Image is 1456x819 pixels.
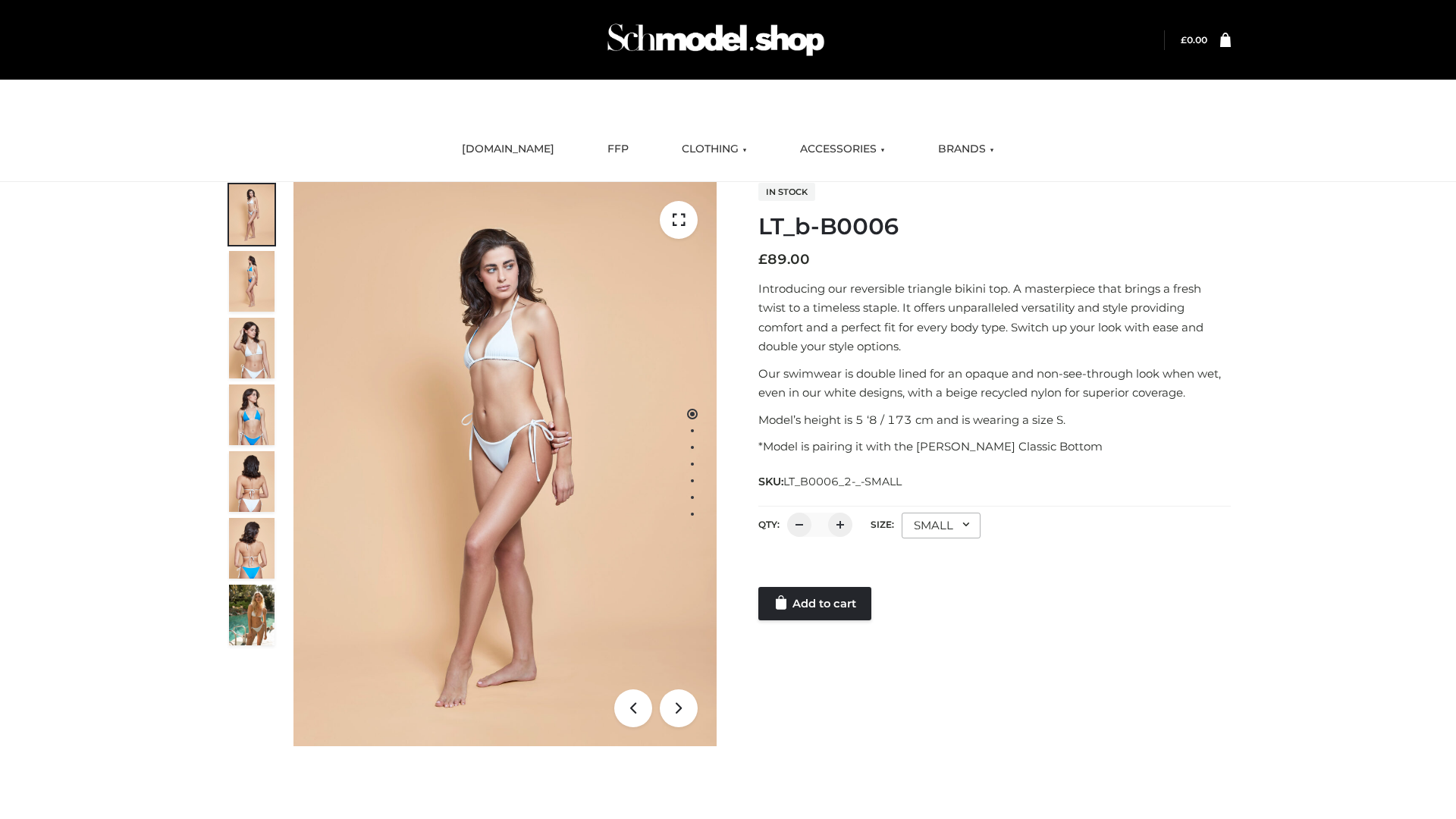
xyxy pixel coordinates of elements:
[596,133,640,166] a: FFP
[758,519,780,530] label: QTY:
[293,182,717,746] img: ArielClassicBikiniTop_CloudNine_AzureSky_OW114ECO_1
[758,183,815,201] span: In stock
[927,133,1006,166] a: BRANDS
[670,133,758,166] a: CLOTHING
[758,279,1231,356] p: Introducing our reversible triangle bikini top. A masterpiece that brings a fresh twist to a time...
[758,251,810,268] bdi: 89.00
[758,364,1231,403] p: Our swimwear is double lined for an opaque and non-see-through look when wet, even in our white d...
[758,472,903,491] span: SKU:
[229,251,275,312] img: ArielClassicBikiniTop_CloudNine_AzureSky_OW114ECO_2-scaled.jpg
[229,184,275,245] img: ArielClassicBikiniTop_CloudNine_AzureSky_OW114ECO_1-scaled.jpg
[602,10,830,70] img: Schmodel Admin 964
[758,410,1231,430] p: Model’s height is 5 ‘8 / 173 cm and is wearing a size S.
[758,437,1231,457] p: *Model is pairing it with the [PERSON_NAME] Classic Bottom
[1181,34,1187,45] span: £
[229,518,275,579] img: ArielClassicBikiniTop_CloudNine_AzureSky_OW114ECO_8-scaled.jpg
[871,519,894,530] label: Size:
[783,475,902,488] span: LT_B0006_2-_-SMALL
[1181,34,1207,45] a: £0.00
[229,585,275,645] img: Arieltop_CloudNine_AzureSky2.jpg
[450,133,566,166] a: [DOMAIN_NAME]
[229,384,275,445] img: ArielClassicBikiniTop_CloudNine_AzureSky_OW114ECO_4-scaled.jpg
[758,587,871,620] a: Add to cart
[1181,34,1207,45] bdi: 0.00
[229,318,275,378] img: ArielClassicBikiniTop_CloudNine_AzureSky_OW114ECO_3-scaled.jpg
[229,451,275,512] img: ArielClassicBikiniTop_CloudNine_AzureSky_OW114ECO_7-scaled.jpg
[758,251,767,268] span: £
[789,133,896,166] a: ACCESSORIES
[902,513,981,538] div: SMALL
[758,213,1231,240] h1: LT_b-B0006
